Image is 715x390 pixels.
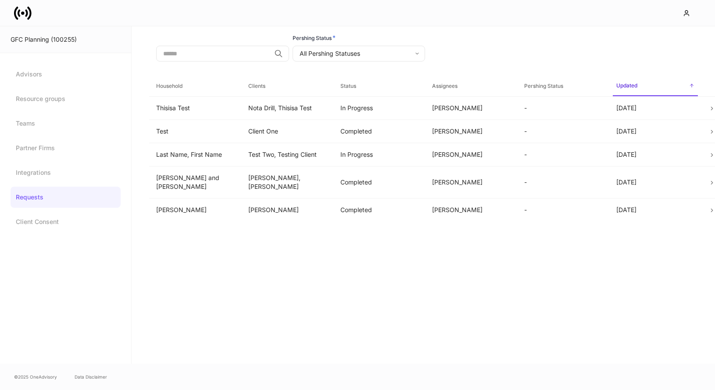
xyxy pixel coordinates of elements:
h6: Updated [616,81,637,90]
span: Clients [245,77,330,95]
td: In Progress [333,96,425,119]
td: [PERSON_NAME] [425,119,517,143]
td: - [517,119,609,143]
td: [PERSON_NAME] [149,198,241,221]
td: - [517,166,609,198]
td: Thisisa Test [149,96,241,119]
a: Requests [11,187,121,208]
a: Partner Firms [11,137,121,159]
td: [PERSON_NAME] [425,96,517,119]
h6: Clients [248,82,265,90]
h6: Status [340,82,356,90]
td: Client One [241,119,333,143]
td: [PERSON_NAME], [PERSON_NAME] [241,166,333,198]
td: [PERSON_NAME] and [PERSON_NAME] [149,166,241,198]
td: [DATE] [609,119,701,143]
h6: Household [156,82,182,90]
td: In Progress [333,143,425,166]
td: [PERSON_NAME] [425,143,517,166]
a: Client Consent [11,211,121,232]
td: Last Name, First Name [149,143,241,166]
td: - [517,143,609,166]
td: [DATE] [609,166,701,198]
h6: Pershing Status [293,33,336,42]
a: Resource groups [11,88,121,109]
td: Completed [333,198,425,221]
a: Data Disclaimer [75,373,107,380]
span: Pershing Status [521,77,606,95]
td: - [517,96,609,119]
span: © 2025 OneAdvisory [14,373,57,380]
span: Assignees [429,77,514,95]
td: Completed [333,119,425,143]
td: [DATE] [609,96,701,119]
a: Advisors [11,64,121,85]
a: Integrations [11,162,121,183]
span: Status [337,77,422,95]
a: Teams [11,113,121,134]
h6: Pershing Status [524,82,563,90]
div: GFC Planning (100255) [11,35,121,44]
span: Household [153,77,238,95]
td: Test [149,119,241,143]
td: [PERSON_NAME] [241,198,333,221]
td: [DATE] [609,143,701,166]
div: All Pershing Statuses [293,46,425,61]
td: [DATE] [609,198,701,221]
td: Nota Drill, Thisisa Test [241,96,333,119]
td: [PERSON_NAME] [425,166,517,198]
td: Test Two, Testing Client [241,143,333,166]
td: Completed [333,166,425,198]
span: Updated [613,77,698,96]
td: [PERSON_NAME] [425,198,517,221]
td: - [517,198,609,221]
h6: Assignees [432,82,458,90]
